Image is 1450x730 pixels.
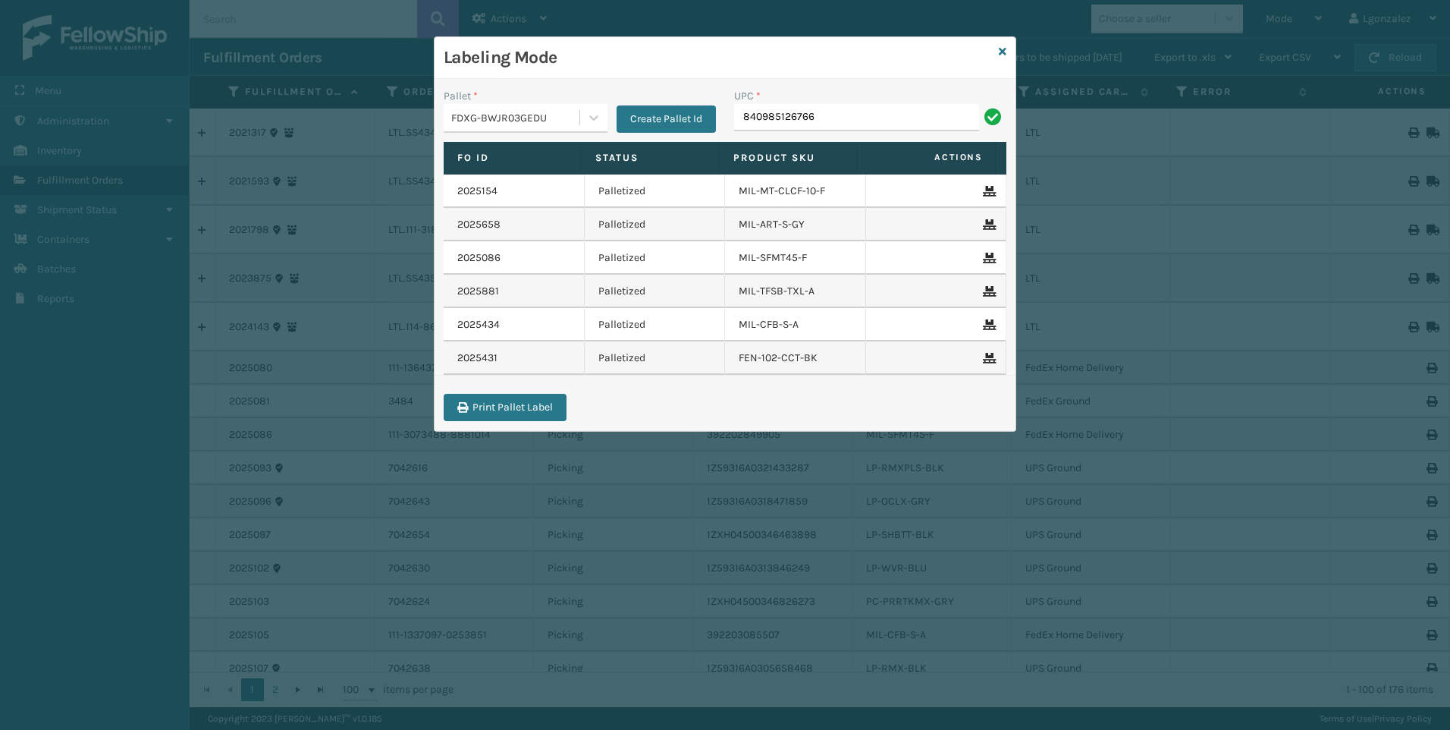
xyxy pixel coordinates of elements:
[444,88,478,104] label: Pallet
[862,145,992,170] span: Actions
[983,253,992,263] i: Remove From Pallet
[983,286,992,297] i: Remove From Pallet
[451,110,581,126] div: FDXG-BWJR03GEDU
[725,241,866,275] td: MIL-SFMT45-F
[725,275,866,308] td: MIL-TFSB-TXL-A
[595,151,705,165] label: Status
[983,186,992,197] i: Remove From Pallet
[725,175,866,208] td: MIL-MT-CLCF-10-F
[457,317,500,332] a: 2025434
[444,394,567,421] button: Print Pallet Label
[457,351,497,366] a: 2025431
[983,219,992,230] i: Remove From Pallet
[725,308,866,341] td: MIL-CFB-S-A
[585,175,726,208] td: Palletized
[733,151,843,165] label: Product SKU
[457,151,567,165] label: Fo Id
[617,105,716,133] button: Create Pallet Id
[585,341,726,375] td: Palletized
[457,184,497,199] a: 2025154
[457,217,501,232] a: 2025658
[734,88,761,104] label: UPC
[457,250,501,266] a: 2025086
[585,241,726,275] td: Palletized
[585,275,726,308] td: Palletized
[725,341,866,375] td: FEN-102-CCT-BK
[585,308,726,341] td: Palletized
[585,208,726,241] td: Palletized
[983,353,992,363] i: Remove From Pallet
[444,46,993,69] h3: Labeling Mode
[457,284,499,299] a: 2025881
[725,208,866,241] td: MIL-ART-S-GY
[983,319,992,330] i: Remove From Pallet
